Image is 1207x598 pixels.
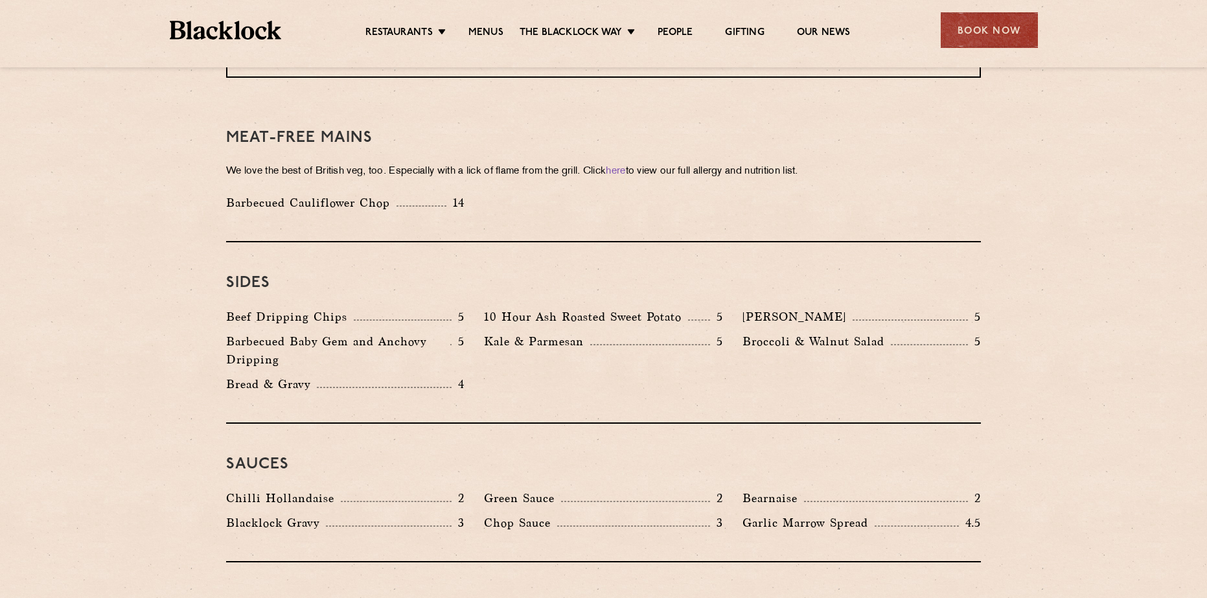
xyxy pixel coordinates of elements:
p: 5 [968,333,981,350]
p: 10 Hour Ash Roasted Sweet Potato [484,308,688,326]
p: 2 [968,490,981,507]
a: Restaurants [365,27,433,41]
p: 2 [452,490,465,507]
h3: Sauces [226,456,981,473]
p: [PERSON_NAME] [742,308,853,326]
a: Gifting [725,27,764,41]
p: Bearnaise [742,489,804,507]
p: 5 [452,308,465,325]
p: Barbecued Baby Gem and Anchovy Dripping [226,332,450,369]
p: 5 [968,308,981,325]
h3: Sides [226,275,981,292]
p: Barbecued Cauliflower Chop [226,194,397,212]
a: Menus [468,27,503,41]
p: Beef Dripping Chips [226,308,354,326]
p: Blacklock Gravy [226,514,326,532]
a: Our News [797,27,851,41]
p: 3 [452,514,465,531]
p: 5 [452,333,465,350]
p: Broccoli & Walnut Salad [742,332,891,351]
div: Book Now [941,12,1038,48]
p: 2 [710,490,723,507]
p: Chilli Hollandaise [226,489,341,507]
p: Garlic Marrow Spread [742,514,875,532]
h3: Meat-Free mains [226,130,981,146]
p: Kale & Parmesan [484,332,590,351]
p: Chop Sauce [484,514,557,532]
p: 5 [710,333,723,350]
p: 14 [446,194,465,211]
p: 3 [710,514,723,531]
p: Green Sauce [484,489,561,507]
p: 5 [710,308,723,325]
p: Bread & Gravy [226,375,317,393]
a: The Blacklock Way [520,27,622,41]
a: People [658,27,693,41]
p: 4 [452,376,465,393]
p: 4.5 [959,514,981,531]
a: here [606,167,625,176]
p: We love the best of British veg, too. Especially with a lick of flame from the grill. Click to vi... [226,163,981,181]
img: BL_Textured_Logo-footer-cropped.svg [170,21,282,40]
